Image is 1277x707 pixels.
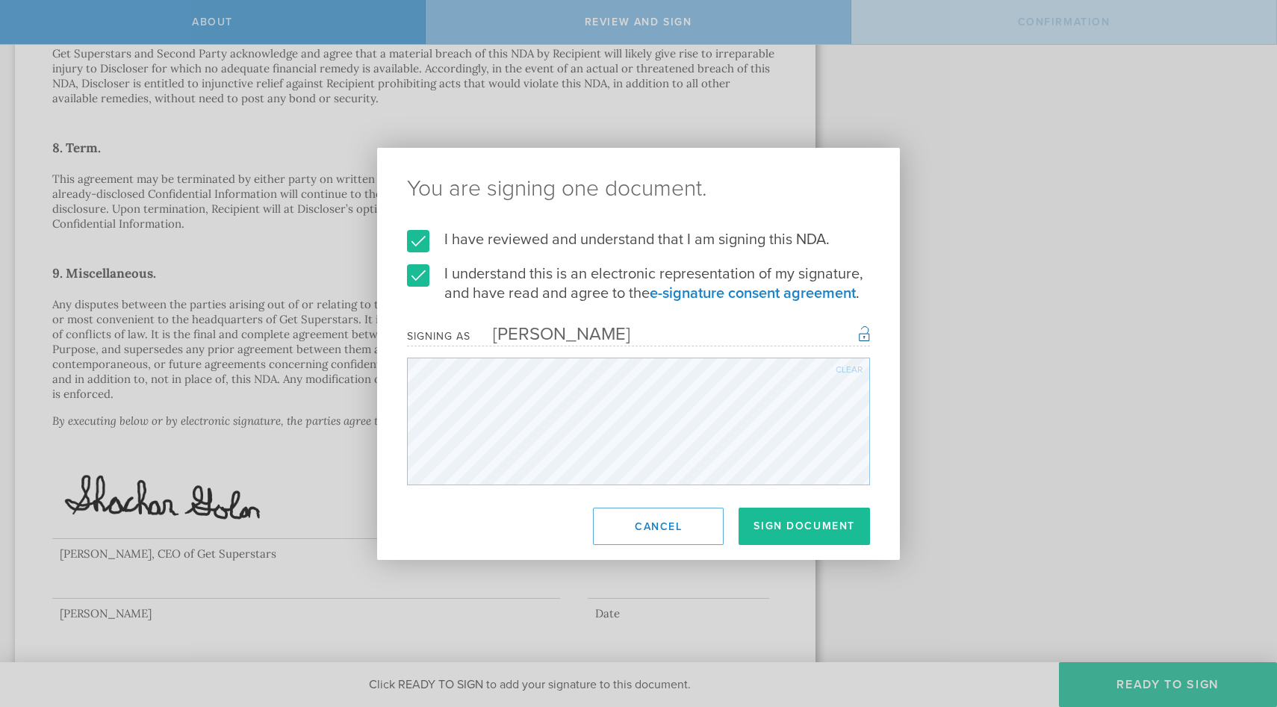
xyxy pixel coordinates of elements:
[407,178,870,200] ng-pluralize: You are signing one document.
[407,230,870,249] label: I have reviewed and understand that I am signing this NDA.
[650,284,856,302] a: e-signature consent agreement
[739,508,870,545] button: Sign Document
[407,264,870,303] label: I understand this is an electronic representation of my signature, and have read and agree to the .
[407,330,470,343] div: Signing as
[593,508,724,545] button: Cancel
[470,323,630,345] div: [PERSON_NAME]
